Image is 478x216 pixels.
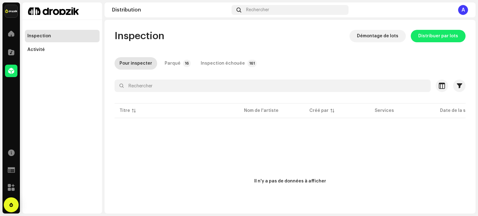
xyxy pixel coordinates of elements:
[119,57,152,70] div: Pour inspecter
[25,30,100,42] re-m-nav-item: Inspection
[27,34,51,39] div: Inspection
[357,30,398,42] span: Démontage de lots
[5,5,17,17] img: 6b198820-6d9f-4d8e-bd7e-78ab9e57ca24
[247,60,257,67] p-badge: 161
[165,57,180,70] div: Parqué
[254,178,326,185] div: Il n'y a pas de données à afficher
[418,30,458,42] span: Distribuer par lots
[458,5,468,15] div: A
[25,44,100,56] re-m-nav-item: Activité
[112,7,229,12] div: Distribution
[115,80,431,92] input: Rechercher
[349,30,406,42] button: Démontage de lots
[201,57,245,70] div: Inspection échouée
[183,60,191,67] p-badge: 16
[411,30,466,42] button: Distribuer par lots
[4,197,19,212] div: Open Intercom Messenger
[246,7,269,12] span: Rechercher
[115,30,164,42] span: Inspection
[27,47,45,52] div: Activité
